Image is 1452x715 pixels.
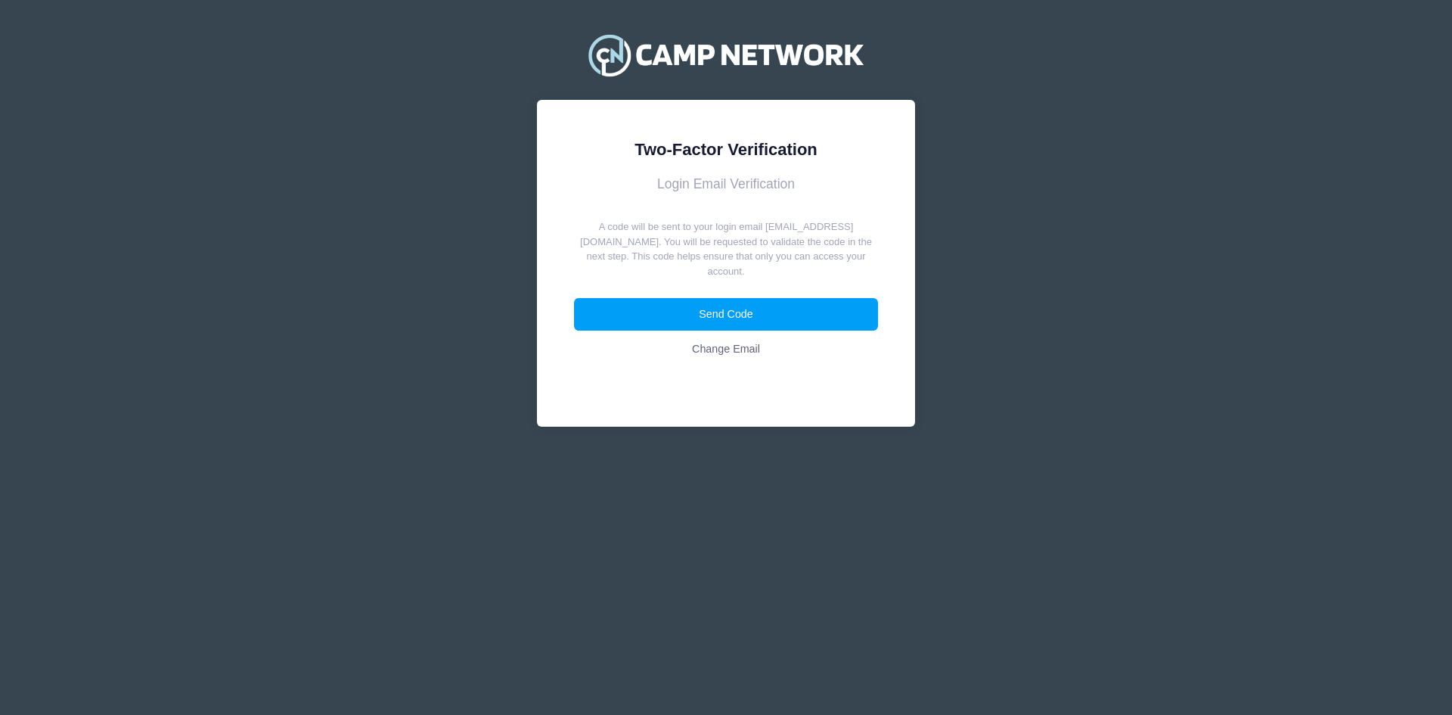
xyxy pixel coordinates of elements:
[574,333,879,365] a: Change Email
[574,176,879,192] h3: Login Email Verification
[574,137,879,162] div: Two-Factor Verification
[574,219,879,278] p: A code will be sent to your login email [EMAIL_ADDRESS][DOMAIN_NAME]. You will be requested to va...
[582,25,870,85] img: Camp Network
[574,298,879,331] button: Send Code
